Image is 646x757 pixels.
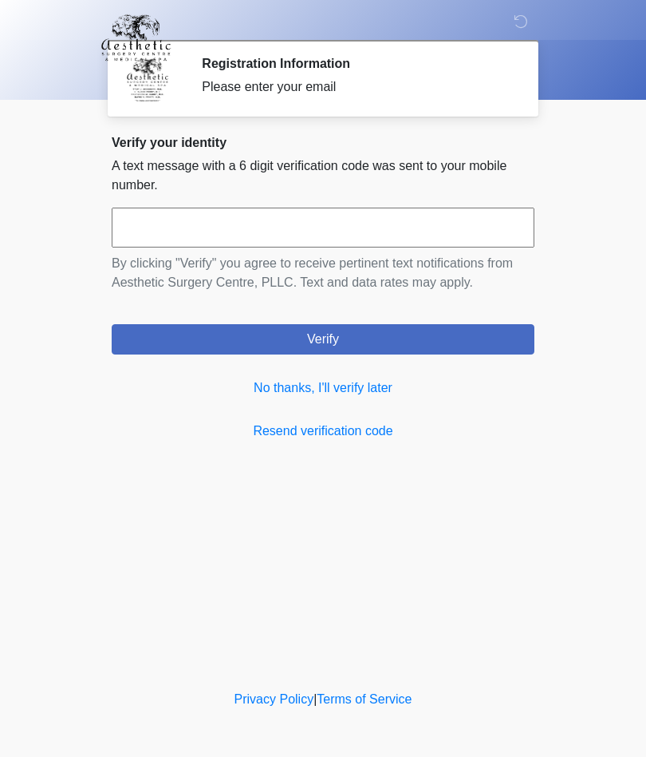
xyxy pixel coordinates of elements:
[202,77,510,97] div: Please enter your email
[234,692,314,706] a: Privacy Policy
[112,157,534,195] p: A text message with a 6 digit verification code was sent to your mobile number.
[112,135,534,150] h2: Verify your identity
[112,254,534,292] p: By clicking "Verify" you agree to receive pertinent text notifications from Aesthetic Surgery Cen...
[112,324,534,355] button: Verify
[96,12,176,63] img: Aesthetic Surgery Centre, PLLC Logo
[317,692,412,706] a: Terms of Service
[112,378,534,398] a: No thanks, I'll verify later
[124,56,171,104] img: Agent Avatar
[313,692,317,706] a: |
[112,422,534,441] a: Resend verification code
